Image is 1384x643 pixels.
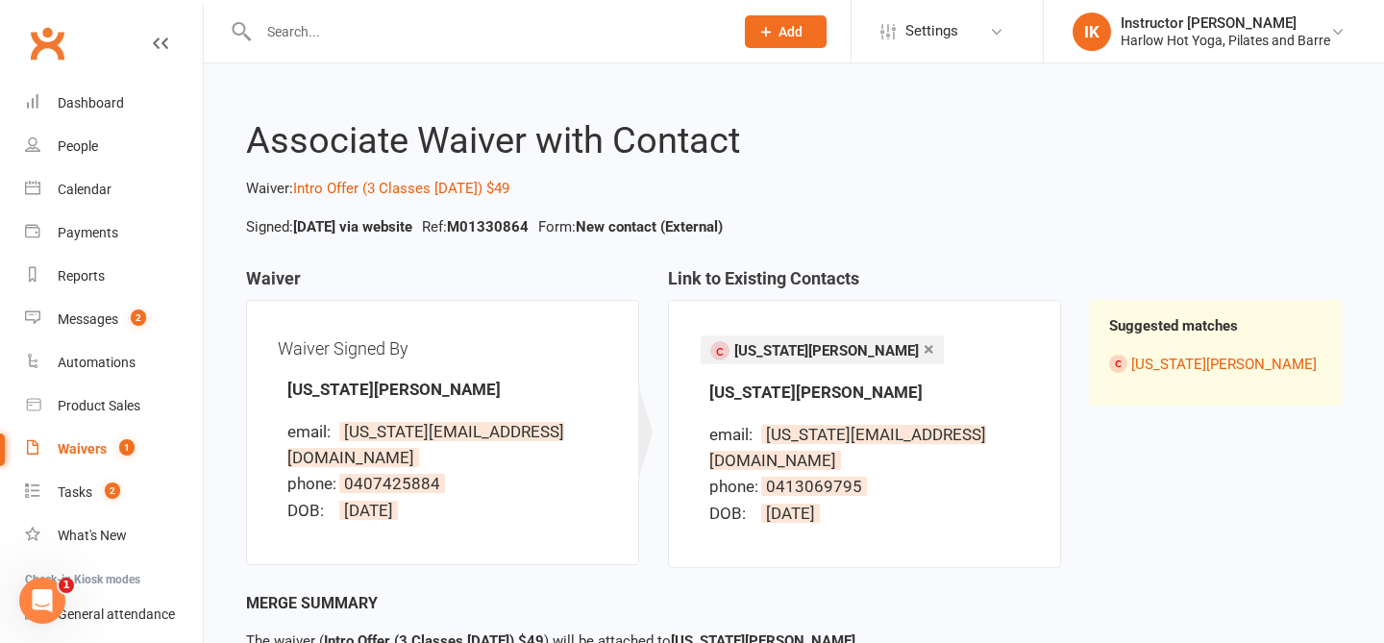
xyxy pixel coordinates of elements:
div: phone: [287,471,335,497]
div: email: [287,419,335,445]
strong: Suggested matches [1109,317,1238,334]
div: Dashboard [58,95,124,111]
a: Reports [25,255,203,298]
div: Waiver Signed By [278,332,607,365]
strong: [US_STATE][PERSON_NAME] [709,383,923,402]
a: Clubworx [23,19,71,67]
span: 1 [59,578,74,593]
a: General attendance kiosk mode [25,593,203,636]
div: Payments [58,225,118,240]
a: People [25,125,203,168]
span: 2 [131,309,146,326]
a: Product Sales [25,384,203,428]
div: DOB: [709,501,757,527]
div: IK [1073,12,1111,51]
div: What's New [58,528,127,543]
button: Add [745,15,827,48]
li: Ref: [417,215,533,238]
span: Add [778,24,803,39]
div: Harlow Hot Yoga, Pilates and Barre [1121,32,1330,49]
h3: Waiver [246,269,639,300]
span: 2 [105,482,120,499]
a: × [924,334,934,364]
div: Messages [58,311,118,327]
span: [US_STATE][EMAIL_ADDRESS][DOMAIN_NAME] [709,425,986,470]
a: [US_STATE][PERSON_NAME] [1131,356,1317,373]
div: General attendance [58,606,175,622]
div: phone: [709,474,757,500]
a: Dashboard [25,82,203,125]
p: Waiver: [246,177,1342,200]
a: Payments [25,211,203,255]
li: Signed: [241,215,417,238]
span: [US_STATE][EMAIL_ADDRESS][DOMAIN_NAME] [287,422,564,467]
a: Calendar [25,168,203,211]
input: Search... [253,18,720,45]
h2: Associate Waiver with Contact [246,121,1342,161]
strong: New contact (External) [576,218,723,235]
div: Automations [58,355,136,370]
a: Automations [25,341,203,384]
div: People [58,138,98,154]
span: [DATE] [761,504,820,523]
strong: [US_STATE][PERSON_NAME] [287,380,501,399]
h3: Link to Existing Contacts [668,269,1061,300]
div: DOB: [287,498,335,524]
a: What's New [25,514,203,557]
span: [US_STATE][PERSON_NAME] [734,342,919,359]
span: 1 [119,439,135,456]
div: Waivers [58,441,107,457]
div: Merge Summary [246,591,1342,616]
a: Intro Offer (3 Classes [DATE]) $49 [293,180,509,197]
strong: [DATE] via website [293,218,412,235]
span: [DATE] [339,501,398,520]
strong: M01330864 [447,218,529,235]
span: 0413069795 [761,477,867,496]
a: Tasks 2 [25,471,203,514]
div: email: [709,422,757,448]
div: Reports [58,268,105,284]
a: Waivers 1 [25,428,203,471]
li: Form: [533,215,728,238]
a: Messages 2 [25,298,203,341]
div: Product Sales [58,398,140,413]
div: Instructor [PERSON_NAME] [1121,14,1330,32]
iframe: Intercom live chat [19,578,65,624]
div: Tasks [58,484,92,500]
span: 0407425884 [339,474,445,493]
div: Calendar [58,182,111,197]
span: Settings [905,10,958,53]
